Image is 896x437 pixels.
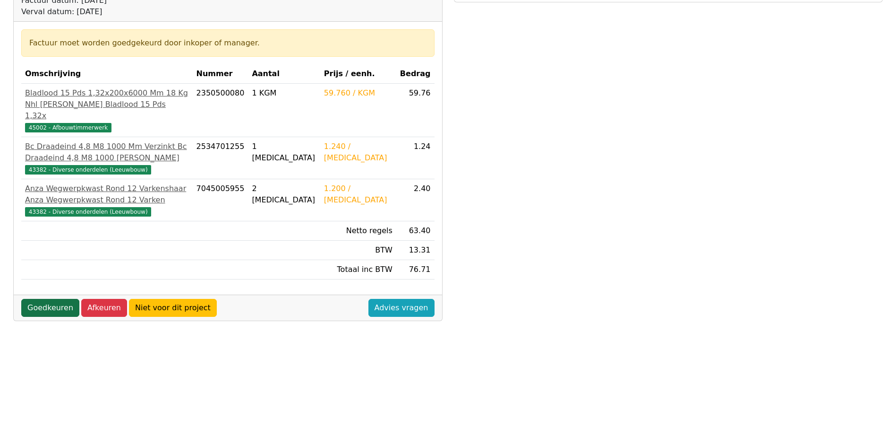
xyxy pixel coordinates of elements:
[25,141,189,175] a: Bc Draadeind 4,8 M8 1000 Mm Verzinkt Bc Draadeind 4,8 M8 1000 [PERSON_NAME]43382 - Diverse onderd...
[396,241,435,260] td: 13.31
[25,165,151,175] span: 43382 - Diverse onderdelen (Leeuwbouw)
[324,183,393,206] div: 1.200 / [MEDICAL_DATA]
[21,299,79,317] a: Goedkeuren
[248,64,320,84] th: Aantal
[81,299,127,317] a: Afkeuren
[29,37,427,49] div: Factuur moet worden goedgekeurd door inkoper of manager.
[25,183,189,217] a: Anza Wegwerpkwast Rond 12 Varkenshaar Anza Wegwerpkwast Rond 12 Varken43382 - Diverse onderdelen ...
[252,141,316,164] div: 1 [MEDICAL_DATA]
[25,123,111,132] span: 45002 - Afbouwtimmerwerk
[396,84,435,137] td: 59.76
[252,87,316,99] div: 1 KGM
[396,137,435,179] td: 1.24
[25,87,189,133] a: Bladlood 15 Pds 1,32x200x6000 Mm 18 Kg Nhl [PERSON_NAME] Bladlood 15 Pds 1,32x45002 - Afbouwtimme...
[396,64,435,84] th: Bedrag
[320,241,396,260] td: BTW
[396,260,435,280] td: 76.71
[21,64,193,84] th: Omschrijving
[193,137,248,179] td: 2534701255
[25,183,189,206] div: Anza Wegwerpkwast Rond 12 Varkenshaar Anza Wegwerpkwast Rond 12 Varken
[320,64,396,84] th: Prijs / eenh.
[193,179,248,221] td: 7045005955
[129,299,217,317] a: Niet voor dit project
[368,299,435,317] a: Advies vragen
[396,221,435,241] td: 63.40
[320,260,396,280] td: Totaal inc BTW
[25,207,151,217] span: 43382 - Diverse onderdelen (Leeuwbouw)
[324,87,393,99] div: 59.760 / KGM
[21,6,283,17] div: Verval datum: [DATE]
[25,87,189,122] div: Bladlood 15 Pds 1,32x200x6000 Mm 18 Kg Nhl [PERSON_NAME] Bladlood 15 Pds 1,32x
[25,141,189,164] div: Bc Draadeind 4,8 M8 1000 Mm Verzinkt Bc Draadeind 4,8 M8 1000 [PERSON_NAME]
[396,179,435,221] td: 2.40
[252,183,316,206] div: 2 [MEDICAL_DATA]
[193,84,248,137] td: 2350500080
[324,141,393,164] div: 1.240 / [MEDICAL_DATA]
[193,64,248,84] th: Nummer
[320,221,396,241] td: Netto regels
